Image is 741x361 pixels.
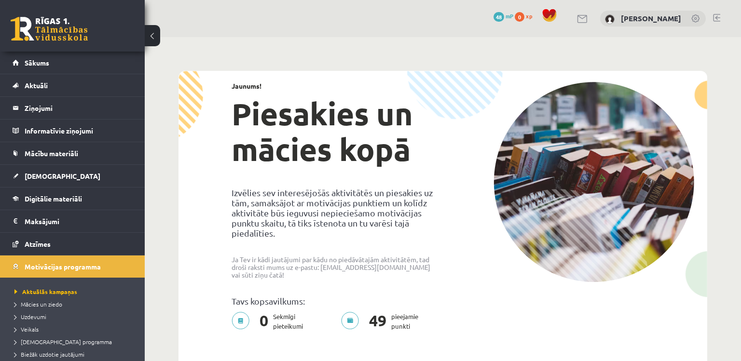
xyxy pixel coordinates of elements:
h1: Piesakies un mācies kopā [232,96,436,167]
a: Biežāk uzdotie jautājumi [14,350,135,359]
p: pieejamie punkti [341,312,424,331]
span: 48 [494,12,504,22]
a: Aktuāli [13,74,133,96]
span: Mācību materiāli [25,149,78,158]
a: Sākums [13,52,133,74]
span: Sākums [25,58,49,67]
img: campaign-image-1c4f3b39ab1f89d1fca25a8facaab35ebc8e40cf20aedba61fd73fb4233361ac.png [494,82,694,282]
a: Maksājumi [13,210,133,232]
span: 0 [515,12,524,22]
a: Mācies un ziedo [14,300,135,308]
span: Atzīmes [25,240,51,248]
span: 0 [255,312,273,331]
span: xp [526,12,532,20]
a: Digitālie materiāli [13,187,133,210]
a: Atzīmes [13,233,133,255]
span: Aktuāli [25,81,48,90]
span: [DEMOGRAPHIC_DATA] [25,172,100,180]
span: Digitālie materiāli [25,194,82,203]
a: 48 mP [494,12,513,20]
a: [PERSON_NAME] [621,13,681,23]
p: Sekmīgi pieteikumi [232,312,309,331]
legend: Ziņojumi [25,97,133,119]
a: Mācību materiāli [13,142,133,164]
a: 0 xp [515,12,537,20]
a: Uzdevumi [14,312,135,321]
a: Veikals [14,325,135,334]
span: [DEMOGRAPHIC_DATA] programma [14,338,112,346]
img: Dāvids Meņšovs [605,14,615,24]
strong: Jaunums! [232,81,261,90]
a: Informatīvie ziņojumi [13,120,133,142]
legend: Maksājumi [25,210,133,232]
legend: Informatīvie ziņojumi [25,120,133,142]
span: Aktuālās kampaņas [14,288,77,295]
span: Veikals [14,325,39,333]
span: 49 [364,312,391,331]
span: Biežāk uzdotie jautājumi [14,350,84,358]
a: [DEMOGRAPHIC_DATA] programma [14,337,135,346]
a: [DEMOGRAPHIC_DATA] [13,165,133,187]
a: Ziņojumi [13,97,133,119]
span: Motivācijas programma [25,262,101,271]
p: Izvēlies sev interesējošās aktivitātēs un piesakies uz tām, samaksājot ar motivācijas punktiem un... [232,187,436,238]
a: Aktuālās kampaņas [14,287,135,296]
span: Mācies un ziedo [14,300,62,308]
span: mP [506,12,513,20]
p: Ja Tev ir kādi jautājumi par kādu no piedāvātajām aktivitātēm, tad droši raksti mums uz e-pastu: ... [232,255,436,279]
span: Uzdevumi [14,313,46,321]
a: Motivācijas programma [13,255,133,278]
p: Tavs kopsavilkums: [232,296,436,306]
a: Rīgas 1. Tālmācības vidusskola [11,17,88,41]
